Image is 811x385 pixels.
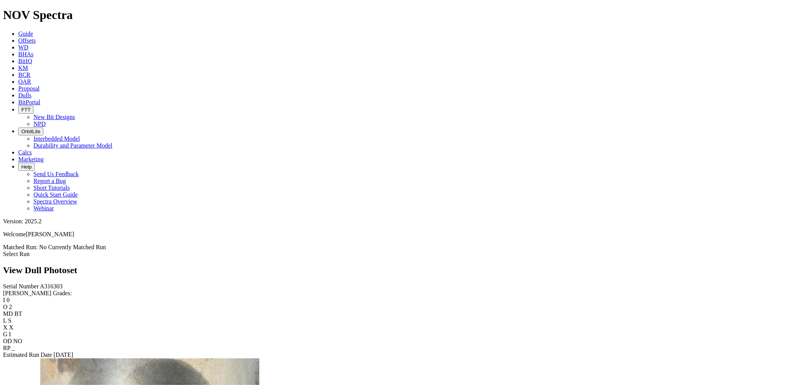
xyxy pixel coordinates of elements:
a: Short Tutorials [33,185,70,191]
a: Select Run [3,251,30,257]
a: NPD [33,121,46,127]
label: G [3,331,8,337]
a: Marketing [18,156,44,162]
a: OAR [18,78,31,85]
a: KM [18,65,28,71]
span: A316303 [40,283,63,290]
span: [PERSON_NAME] [26,231,74,237]
h1: NOV Spectra [3,8,808,22]
span: No Currently Matched Run [39,244,106,250]
span: [DATE] [54,352,73,358]
h2: View Dull Photoset [3,265,808,275]
label: Serial Number [3,283,39,290]
a: Webinar [33,205,54,212]
div: [PERSON_NAME] Grades: [3,290,808,297]
a: Proposal [18,85,40,92]
a: BCR [18,72,30,78]
span: _ [12,345,15,351]
label: I [3,297,5,303]
button: OrbitLite [18,127,43,135]
a: BHAs [18,51,33,57]
a: BitPortal [18,99,40,105]
a: WD [18,44,29,51]
label: L [3,317,6,324]
a: Spectra Overview [33,198,77,205]
label: O [3,304,8,310]
a: Report a Bug [33,178,66,184]
span: NO [13,338,22,344]
label: Estimated Run Date [3,352,52,358]
span: Matched Run: [3,244,38,250]
a: BitIQ [18,58,32,64]
span: BT [14,310,22,317]
a: Guide [18,30,33,37]
span: X [9,324,14,331]
span: OrbitLite [21,129,40,134]
a: Send Us Feedback [33,171,79,177]
button: FTT [18,106,33,114]
a: Interbedded Model [33,135,80,142]
p: Welcome [3,231,808,238]
a: Calcs [18,149,32,156]
a: Quick Start Guide [33,191,78,198]
label: X [3,324,8,331]
a: Offsets [18,37,36,44]
span: S [8,317,11,324]
span: I [9,331,11,337]
a: Durability and Parameter Model [33,142,113,149]
span: Help [21,164,32,170]
span: FTT [21,107,30,113]
span: 2 [9,304,12,310]
label: RP [3,345,10,351]
span: 0 [6,297,10,303]
div: Version: 2025.2 [3,218,808,225]
a: New Bit Designs [33,114,75,120]
label: MD [3,310,13,317]
a: Dulls [18,92,32,99]
button: Help [18,163,35,171]
label: OD [3,338,12,344]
